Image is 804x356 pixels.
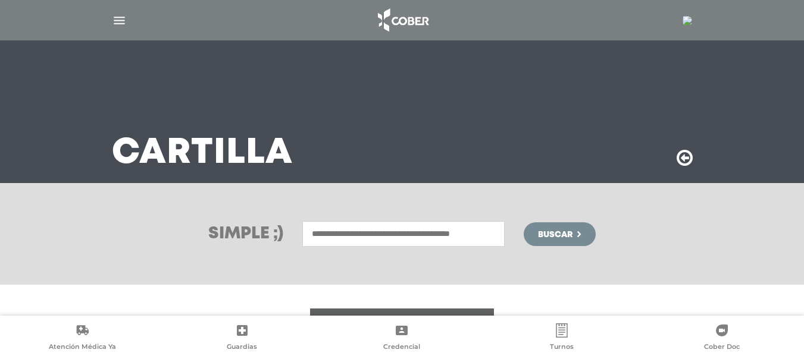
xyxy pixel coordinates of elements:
[2,323,162,354] a: Atención Médica Ya
[49,342,116,353] span: Atención Médica Ya
[322,323,482,354] a: Credencial
[371,6,434,34] img: logo_cober_home-white.png
[227,342,257,353] span: Guardias
[162,323,323,354] a: Guardias
[704,342,740,353] span: Cober Doc
[524,222,595,246] button: Buscar
[112,13,127,28] img: Cober_menu-lines-white.svg
[538,231,573,239] span: Buscar
[208,226,283,242] h3: Simple ;)
[683,16,692,26] img: 7294
[383,342,420,353] span: Credencial
[642,323,802,354] a: Cober Doc
[550,342,574,353] span: Turnos
[482,323,642,354] a: Turnos
[112,138,293,169] h3: Cartilla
